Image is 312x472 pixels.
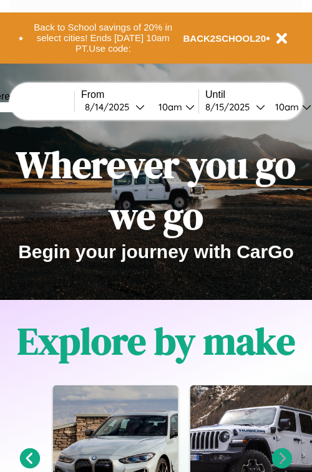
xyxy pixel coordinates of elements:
button: Back to School savings of 20% in select cities! Ends [DATE] 10am PT.Use code: [23,19,183,57]
label: From [81,89,198,100]
button: 8/14/2025 [81,100,149,113]
div: 10am [269,101,302,113]
div: 10am [152,101,185,113]
h1: Explore by make [17,315,295,367]
div: 8 / 14 / 2025 [85,101,135,113]
div: 8 / 15 / 2025 [205,101,256,113]
b: BACK2SCHOOL20 [183,33,266,44]
button: 10am [149,100,198,113]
